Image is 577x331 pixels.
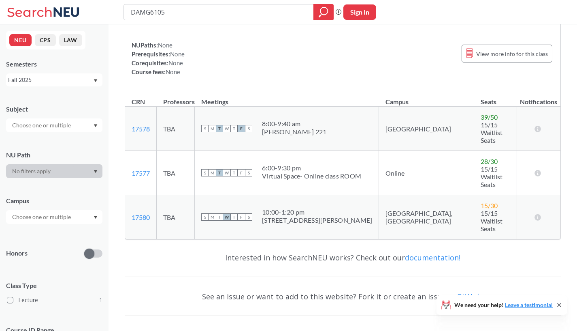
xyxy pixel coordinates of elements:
[132,125,150,133] a: 17578
[209,125,216,132] span: M
[457,292,482,301] a: GitHub
[6,210,102,224] div: Dropdown arrow
[201,213,209,221] span: S
[223,213,230,221] span: W
[6,164,102,178] div: Dropdown arrow
[132,41,185,76] div: NUPaths: Prerequisites: Corequisites: Course fees:
[454,302,553,308] span: We need your help!
[59,34,82,46] button: LAW
[245,125,252,132] span: S
[6,60,102,69] div: Semesters
[474,89,517,107] th: Seats
[157,151,195,195] td: TBA
[157,89,195,107] th: Professors
[262,128,326,136] div: [PERSON_NAME] 221
[195,89,379,107] th: Meetings
[94,79,98,82] svg: Dropdown arrow
[201,169,209,176] span: S
[230,213,238,221] span: T
[343,4,376,20] button: Sign In
[379,89,474,107] th: Campus
[319,6,328,18] svg: magnifying glass
[230,169,238,176] span: T
[209,169,216,176] span: M
[94,124,98,127] svg: Dropdown arrow
[245,213,252,221] span: S
[313,4,334,20] div: magnifying glass
[481,209,502,232] span: 15/15 Waitlist Seats
[262,208,372,216] div: 10:00 - 1:20 pm
[216,169,223,176] span: T
[262,216,372,224] div: [STREET_ADDRESS][PERSON_NAME]
[132,169,150,177] a: 17577
[481,202,498,209] span: 15 / 30
[481,113,498,121] span: 39 / 50
[132,97,145,106] div: CRN
[170,50,185,58] span: None
[125,246,561,269] div: Interested in how SearchNEU works? Check out our
[262,120,326,128] div: 8:00 - 9:40 am
[216,213,223,221] span: T
[157,195,195,239] td: TBA
[238,213,245,221] span: F
[130,5,308,19] input: Class, professor, course number, "phrase"
[223,169,230,176] span: W
[238,125,245,132] span: F
[201,125,209,132] span: S
[379,151,474,195] td: Online
[476,49,548,59] span: View more info for this class
[230,125,238,132] span: T
[216,125,223,132] span: T
[6,281,102,290] span: Class Type
[481,121,502,144] span: 15/15 Waitlist Seats
[379,107,474,151] td: [GEOGRAPHIC_DATA]
[99,296,102,305] span: 1
[223,125,230,132] span: W
[6,118,102,132] div: Dropdown arrow
[245,169,252,176] span: S
[6,249,28,258] p: Honors
[6,73,102,86] div: Fall 2025Dropdown arrow
[6,150,102,159] div: NU Path
[94,216,98,219] svg: Dropdown arrow
[35,34,56,46] button: CPS
[481,157,498,165] span: 28 / 30
[94,170,98,173] svg: Dropdown arrow
[8,120,76,130] input: Choose one or multiple
[166,68,180,75] span: None
[7,295,102,305] label: Lecture
[8,75,93,84] div: Fall 2025
[379,195,474,239] td: [GEOGRAPHIC_DATA], [GEOGRAPHIC_DATA]
[6,105,102,114] div: Subject
[8,212,76,222] input: Choose one or multiple
[262,172,361,180] div: Virtual Space- Online class ROOM
[481,165,502,188] span: 15/15 Waitlist Seats
[238,169,245,176] span: F
[6,196,102,205] div: Campus
[158,41,172,49] span: None
[132,213,150,221] a: 17580
[168,59,183,67] span: None
[209,213,216,221] span: M
[405,253,460,262] a: documentation!
[262,164,361,172] div: 6:00 - 9:30 pm
[505,301,553,308] a: Leave a testimonial
[125,285,561,308] div: See an issue or want to add to this website? Fork it or create an issue on .
[157,107,195,151] td: TBA
[517,89,561,107] th: Notifications
[9,34,32,46] button: NEU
